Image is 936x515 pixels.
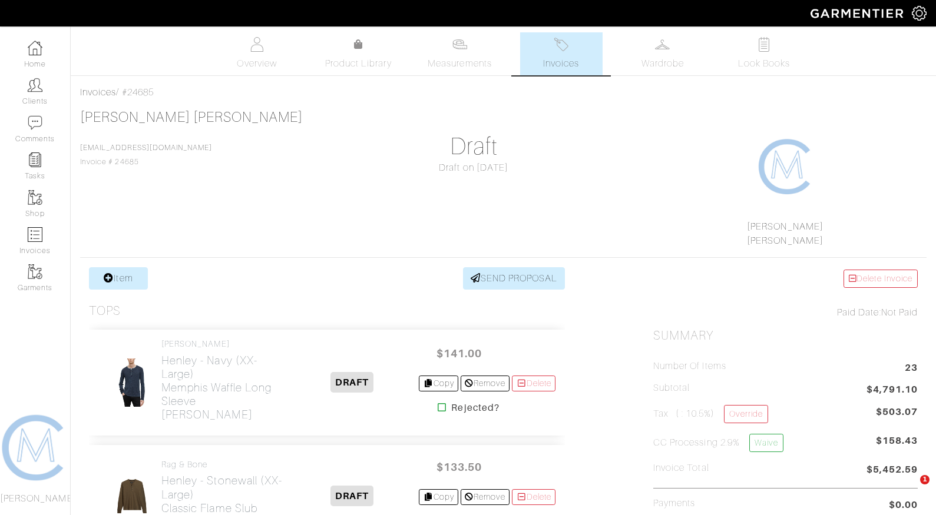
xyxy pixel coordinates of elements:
[844,270,918,288] a: Delete Invoice
[330,372,373,393] span: DRAFT
[330,486,373,506] span: DRAFT
[641,57,684,71] span: Wardrobe
[28,264,42,279] img: garments-icon-b7da505a4dc4fd61783c78ac3ca0ef83fa9d6f193b1c9dc38574b1d14d53ca28.png
[655,37,670,52] img: wardrobe-487a4870c1b7c33e795ec22d11cfc2ed9d08956e64fb3008fe2437562e282088.svg
[89,304,121,318] h3: Tops
[452,37,467,52] img: measurements-466bbee1fd09ba9460f595b01e5d73f9e2bff037440d3c8f018324cb6cdf7a4a.svg
[520,32,603,75] a: Invoices
[747,221,823,232] a: [PERSON_NAME]
[216,32,298,75] a: Overview
[653,498,695,509] h5: Payments
[653,434,783,452] h5: CC Processing 2.9%
[463,267,565,290] a: SEND PROPOSAL
[419,376,458,391] a: Copy
[905,361,918,377] span: 23
[342,132,606,161] h1: Draft
[837,307,881,318] span: Paid Date:
[250,37,264,52] img: basicinfo-40fd8af6dae0f16599ec9e87c0ef1c0a1fdea2edbe929e3d69a839185d80c458.svg
[80,109,303,125] a: [PERSON_NAME] [PERSON_NAME]
[866,463,918,479] span: $5,452.59
[424,341,494,366] span: $141.00
[28,190,42,205] img: garments-icon-b7da505a4dc4fd61783c78ac3ca0ef83fa9d6f193b1c9dc38574b1d14d53ca28.png
[461,489,510,505] a: Remove
[912,6,927,21] img: gear-icon-white-bd11855cb880d31180b6d7d6211b90ccbf57a29d726f0c71d8c61bd08dd39cc2.png
[512,376,555,391] a: Delete
[28,41,42,55] img: dashboard-icon-dbcd8f5a0b271acd01030246c82b418ddd0df26cd7fceb0bd07c9910d44c42f6.png
[418,32,501,75] a: Measurements
[28,227,42,242] img: orders-icon-0abe47150d42831381b5fb84f609e132dff9fe21cb692f30cb5eec754e2cba89.png
[724,405,768,423] a: Override
[161,354,285,421] h2: Henley - Navy (XX-Large) Memphis Waffle Long Sleeve [PERSON_NAME]
[89,267,148,290] a: Item
[653,383,690,394] h5: Subtotal
[28,152,42,167] img: reminder-icon-8004d30b9f0a5d33ae49ab947aed9ed385cf756f9e5892f1edd6e32f2345188e.png
[738,57,791,71] span: Look Books
[419,489,458,505] a: Copy
[80,85,927,99] div: / #24685
[80,87,116,98] a: Invoices
[653,305,918,320] div: Not Paid
[653,463,709,474] h5: Invoice Total
[920,475,930,484] span: 1
[543,57,579,71] span: Invoices
[749,434,783,452] a: Waive
[876,405,918,419] span: $503.07
[317,38,399,71] a: Product Library
[621,32,704,75] a: Wardrobe
[889,498,918,512] span: $0.00
[805,3,912,24] img: garmentier-logo-header-white-b43fb05a5012e4ada735d5af1a66efaba907eab6374d6393d1fbf88cb4ef424d.png
[512,489,555,505] a: Delete
[80,144,212,152] a: [EMAIL_ADDRESS][DOMAIN_NAME]
[28,78,42,92] img: clients-icon-6bae9207a08558b7cb47a8932f037763ab4055f8c8b6bfacd5dc20c3e0201464.png
[756,37,771,52] img: todo-9ac3debb85659649dc8f770b8b6100bb5dab4b48dedcbae339e5042a72dfd3cc.svg
[80,144,212,166] span: Invoice # 24685
[461,376,510,391] a: Remove
[876,434,918,457] span: $158.43
[342,161,606,175] div: Draft on [DATE]
[237,57,276,71] span: Overview
[28,115,42,130] img: comment-icon-a0a6a9ef722e966f86d9cbdc48e553b5cf19dbc54f86b18d962a5391bc8f6eb6.png
[653,361,726,372] h5: Number of Items
[161,339,285,349] h4: [PERSON_NAME]
[723,32,805,75] a: Look Books
[757,137,816,196] img: 1608267731955.png.png
[161,339,285,421] a: [PERSON_NAME] Henley - Navy (XX-Large)Memphis Waffle Long Sleeve [PERSON_NAME]
[554,37,568,52] img: orders-27d20c2124de7fd6de4e0e44c1d41de31381a507db9b33961299e4e07d508b8c.svg
[428,57,492,71] span: Measurements
[866,383,918,398] span: $4,791.10
[653,328,918,343] h2: Summary
[325,57,392,71] span: Product Library
[451,401,499,415] strong: Rejected?
[653,405,768,423] h5: Tax ( : 10.5%)
[896,475,924,503] iframe: Intercom live chat
[424,454,494,480] span: $133.50
[115,358,148,407] img: zNVdsSbRk5Pq2VjbpLAsKrtu
[161,460,285,470] h4: rag & bone
[747,235,823,246] a: [PERSON_NAME]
